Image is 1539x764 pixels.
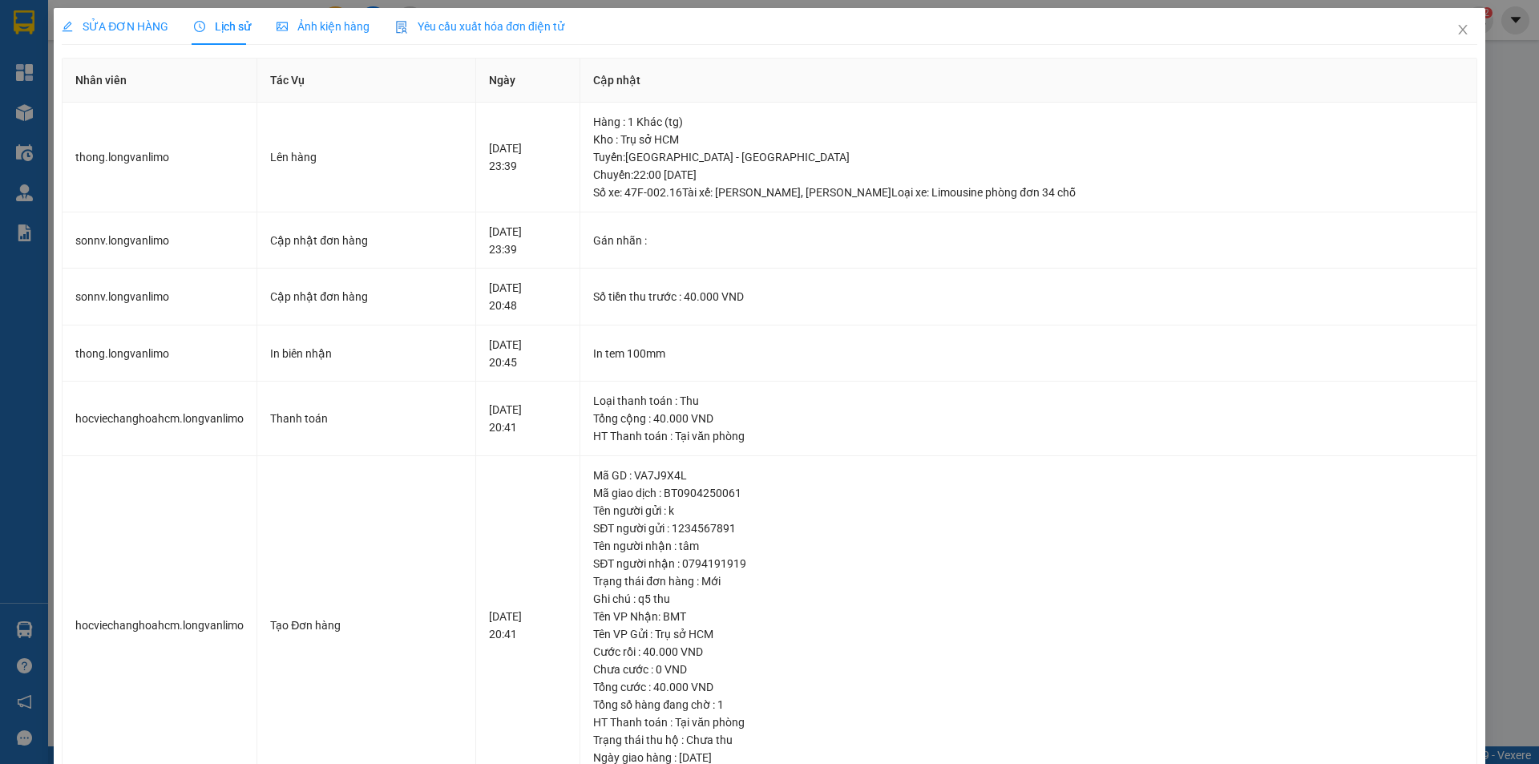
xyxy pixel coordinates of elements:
div: [DATE] 20:41 [489,608,567,643]
td: thong.longvanlimo [63,325,257,382]
span: Ảnh kiện hàng [277,20,370,33]
div: Tên VP Gửi : Trụ sở HCM [593,625,1463,643]
div: In tem 100mm [593,345,1463,362]
div: Trạng thái thu hộ : Chưa thu [593,731,1463,749]
div: Loại thanh toán : Thu [593,392,1463,410]
div: Chưa cước : 0 VND [593,661,1463,678]
div: Gán nhãn : [593,232,1463,249]
div: SĐT người gửi : 1234567891 [593,519,1463,537]
div: Tạo Đơn hàng [270,616,463,634]
div: Cập nhật đơn hàng [270,288,463,305]
div: In biên nhận [270,345,463,362]
span: edit [62,21,73,32]
button: Close [1440,8,1485,53]
div: Tổng số hàng đang chờ : 1 [593,696,1463,713]
span: close [1456,23,1469,36]
div: HT Thanh toán : Tại văn phòng [593,427,1463,445]
div: SĐT người nhận : 0794191919 [593,555,1463,572]
div: Tổng cộng : 40.000 VND [593,410,1463,427]
span: clock-circle [194,21,205,32]
th: Nhân viên [63,59,257,103]
span: Lịch sử [194,20,251,33]
div: Hàng : 1 Khác (tg) [593,113,1463,131]
th: Tác Vụ [257,59,476,103]
div: Thanh toán [270,410,463,427]
div: [DATE] 23:39 [489,139,567,175]
div: [DATE] 23:39 [489,223,567,258]
div: [DATE] 20:41 [489,401,567,436]
div: Lên hàng [270,148,463,166]
div: [DATE] 20:45 [489,336,567,371]
div: Trạng thái đơn hàng : Mới [593,572,1463,590]
div: Cước rồi : 40.000 VND [593,643,1463,661]
div: Ghi chú : q5 thu [593,590,1463,608]
span: Yêu cầu xuất hóa đơn điện tử [395,20,564,33]
td: hocviechanghoahcm.longvanlimo [63,382,257,456]
div: Tên VP Nhận: BMT [593,608,1463,625]
div: [DATE] 20:48 [489,279,567,314]
img: icon [395,21,408,34]
div: Kho : Trụ sở HCM [593,131,1463,148]
div: Cập nhật đơn hàng [270,232,463,249]
td: thong.longvanlimo [63,103,257,212]
div: Tên người nhận : tâm [593,537,1463,555]
th: Ngày [476,59,580,103]
div: Số tiền thu trước : 40.000 VND [593,288,1463,305]
div: Mã GD : VA7J9X4L [593,467,1463,484]
div: Tuyến : [GEOGRAPHIC_DATA] - [GEOGRAPHIC_DATA] Chuyến: 22:00 [DATE] Số xe: 47F-002.16 Tài xế: [PER... [593,148,1463,201]
td: sonnv.longvanlimo [63,269,257,325]
th: Cập nhật [580,59,1476,103]
span: SỬA ĐƠN HÀNG [62,20,168,33]
td: sonnv.longvanlimo [63,212,257,269]
div: Mã giao dịch : BT0904250061 [593,484,1463,502]
span: picture [277,21,288,32]
div: Tổng cước : 40.000 VND [593,678,1463,696]
div: HT Thanh toán : Tại văn phòng [593,713,1463,731]
div: Tên người gửi : k [593,502,1463,519]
